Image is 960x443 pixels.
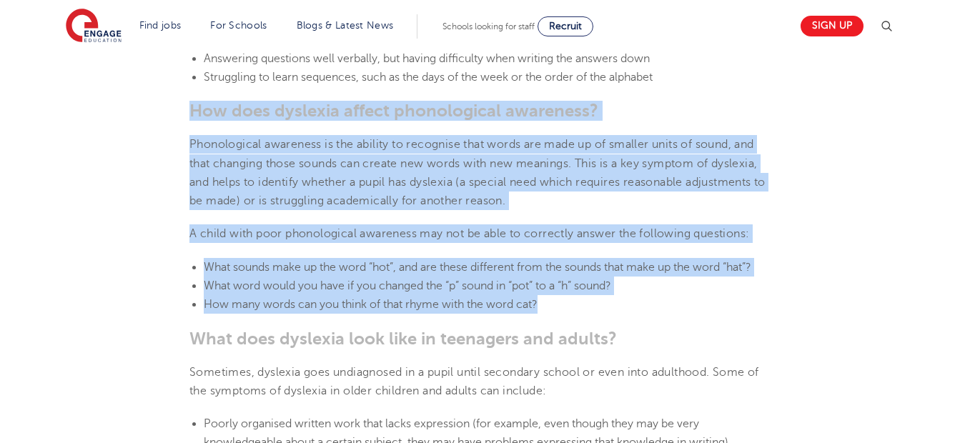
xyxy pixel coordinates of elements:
a: Recruit [538,16,593,36]
a: For Schools [210,20,267,31]
a: Sign up [801,16,863,36]
span: Answering questions well verbally, but having difficulty when writing the answers down [204,52,650,65]
span: Phonological awareness is the ability to recognise that words are made up of smaller units of sou... [189,138,766,207]
img: Engage Education [66,9,122,44]
span: How many words can you think of that rhyme with the word cat? [204,298,538,311]
span: Sometimes, dyslexia goes undiagnosed in a pupil until secondary school or even into adulthood. So... [189,366,759,397]
span: A child with poor phonological awareness may not be able to correctly answer the following questi... [189,227,749,240]
b: What does dyslexia look like in teenagers and adults? [189,329,617,349]
b: How does dyslexia affect phonological awareness? [189,101,598,121]
span: Struggling to learn sequences, such as the days of the week or the order of the alphabet [204,71,653,84]
span: Recruit [549,21,582,31]
span: Schools looking for staff [442,21,535,31]
span: What sounds make up the word “hot”, and are these different from the sounds that make up the word... [204,261,751,274]
a: Find jobs [139,20,182,31]
a: Blogs & Latest News [297,20,394,31]
span: What word would you have if you changed the “p” sound in “pot” to a “h” sound? [204,279,611,292]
